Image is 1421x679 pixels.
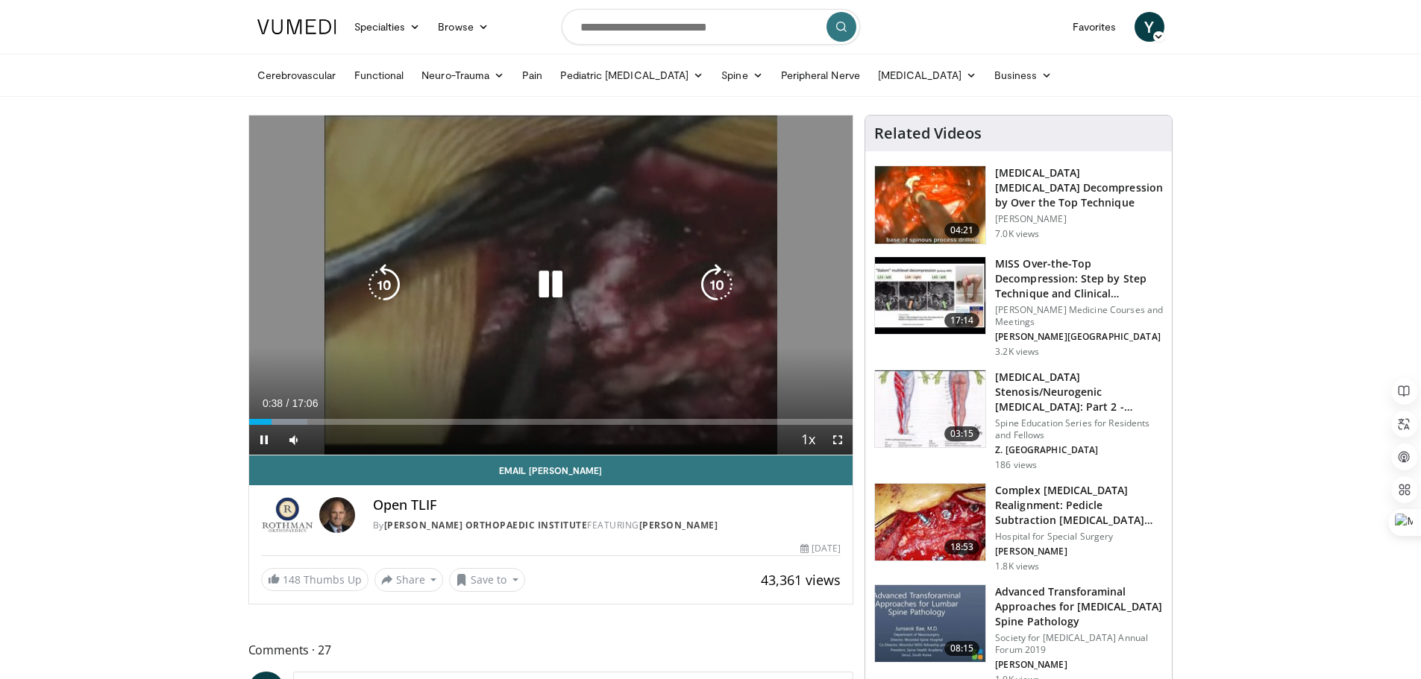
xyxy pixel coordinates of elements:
span: 18:53 [944,540,980,555]
button: Playback Rate [793,425,823,455]
p: [PERSON_NAME] [995,213,1163,225]
img: c4108c6f-ad88-4b79-bc71-c26b061feab0.150x105_q85_crop-smart_upscale.jpg [875,370,985,448]
a: [PERSON_NAME] Orthopaedic Institute [384,519,588,531]
a: Y [1135,12,1164,42]
img: VuMedi Logo [257,19,336,34]
a: Peripheral Nerve [772,60,869,90]
div: By FEATURING [373,519,841,532]
a: Pain [513,60,551,90]
span: 04:21 [944,223,980,238]
h3: [MEDICAL_DATA] [MEDICAL_DATA] Decompression by Over the Top Technique [995,165,1163,210]
a: [PERSON_NAME] [639,519,718,531]
a: Functional [345,60,413,90]
img: Avatar [319,497,355,533]
h4: Related Videos [874,124,982,142]
span: 0:38 [263,397,283,409]
a: 03:15 [MEDICAL_DATA] Stenosis/Neurogenic [MEDICAL_DATA]: Part 2 - Physical Examinati… Spine Educa... [874,370,1163,471]
button: Pause [249,425,279,455]
a: Browse [429,12,498,42]
h3: Advanced Transforaminal Approaches for [MEDICAL_DATA] Spine Pathology [995,584,1163,629]
h3: Complex [MEDICAL_DATA] Realignment: Pedicle Subtraction [MEDICAL_DATA] and TLI… [995,483,1163,528]
a: 148 Thumbs Up [261,568,368,591]
a: 18:53 Complex [MEDICAL_DATA] Realignment: Pedicle Subtraction [MEDICAL_DATA] and TLI… Hospital fo... [874,483,1163,572]
p: 7.0K views [995,228,1039,240]
a: Business [985,60,1061,90]
h4: Open TLIF [373,497,841,514]
p: Z. [GEOGRAPHIC_DATA] [995,444,1163,456]
h3: MISS Over-the-Top Decompression: Step by Step Technique and Clinical… [995,256,1163,301]
a: Neuro-Trauma [413,60,513,90]
a: Pediatric [MEDICAL_DATA] [551,60,712,90]
a: Specialties [345,12,430,42]
p: Spine Education Series for Residents and Fellows [995,417,1163,441]
h3: [MEDICAL_DATA] Stenosis/Neurogenic [MEDICAL_DATA]: Part 2 - Physical Examinati… [995,370,1163,414]
a: Email [PERSON_NAME] [249,455,853,485]
p: [PERSON_NAME] [995,659,1163,671]
a: Spine [712,60,771,90]
a: Favorites [1064,12,1126,42]
div: Progress Bar [249,419,853,425]
span: Comments 27 [248,640,854,660]
span: 17:06 [292,397,318,409]
img: e92e72d8-9388-4af4-ae17-32dc65b1afa2.150x105_q85_crop-smart_upscale.jpg [875,484,985,561]
a: 04:21 [MEDICAL_DATA] [MEDICAL_DATA] Decompression by Over the Top Technique [PERSON_NAME] 7.0K views [874,165,1163,244]
img: 8bbb5a92-0805-470d-8909-c99d56b1b368.150x105_q85_crop-smart_upscale.jpg [875,257,985,335]
img: 5bc800f5-1105-408a-bbac-d346e50c89d5.150x105_q85_crop-smart_upscale.jpg [875,166,985,244]
span: 03:15 [944,426,980,441]
button: Share [374,568,444,592]
span: / [286,397,289,409]
img: 473851b7-ebb4-4d40-92d0-2eefdf1f9ab8.150x105_q85_crop-smart_upscale.jpg [875,585,985,663]
p: Society for [MEDICAL_DATA] Annual Forum 2019 [995,632,1163,656]
p: 3.2K views [995,346,1039,358]
span: 43,361 views [761,571,841,589]
button: Fullscreen [823,425,853,455]
span: 17:14 [944,313,980,328]
a: 17:14 MISS Over-the-Top Decompression: Step by Step Technique and Clinical… [PERSON_NAME] Medicin... [874,256,1163,358]
p: [PERSON_NAME] Medicine Courses and Meetings [995,304,1163,328]
p: [PERSON_NAME][GEOGRAPHIC_DATA] [995,331,1163,343]
p: 186 views [995,459,1037,471]
span: 148 [283,572,301,587]
button: Mute [279,425,309,455]
a: [MEDICAL_DATA] [869,60,985,90]
img: Rothman Orthopaedic Institute [261,497,313,533]
p: Hospital for Special Surgery [995,531,1163,543]
span: 08:15 [944,641,980,656]
video-js: Video Player [249,116,853,455]
input: Search topics, interventions [562,9,860,45]
button: Save to [449,568,525,592]
p: [PERSON_NAME] [995,546,1163,558]
p: 1.8K views [995,560,1039,572]
a: Cerebrovascular [248,60,345,90]
div: [DATE] [800,542,841,555]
